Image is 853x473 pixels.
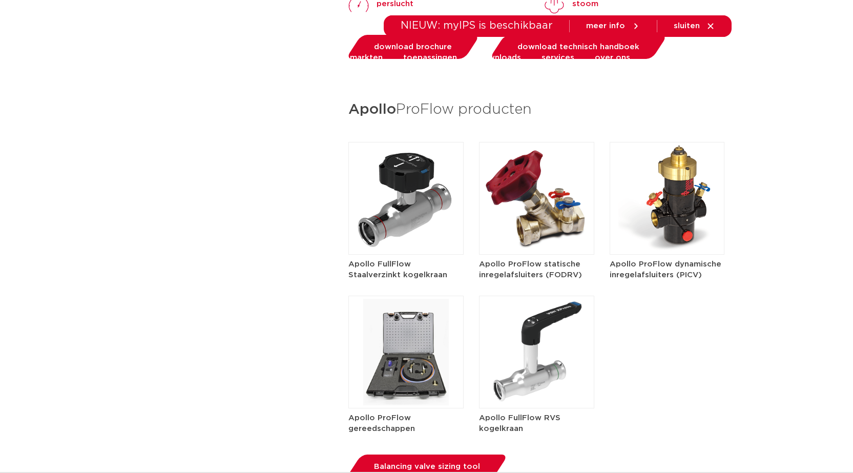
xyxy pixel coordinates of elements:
a: Apollo ProFlow statische inregelafsluiters (FODRV) [479,194,594,280]
h5: Apollo FullFlow Staalverzinkt kogelkraan [348,259,464,280]
span: sluiten [674,22,700,30]
a: meer info [586,22,640,31]
span: Balancing valve sizing tool [374,463,480,470]
strong: Apollo [348,102,396,117]
a: over ons [595,38,630,77]
a: producten [288,38,329,77]
a: Apollo ProFlow dynamische inregelafsluiters (PICV) [610,194,725,280]
a: toepassingen [403,38,457,77]
h3: ProFlow producten [348,98,725,122]
a: Apollo FullFlow RVS kogelkraan [479,348,594,434]
span: NIEUW: myIPS is beschikbaar [401,20,553,31]
a: markten [350,38,383,77]
h5: Apollo ProFlow gereedschappen [348,413,464,434]
a: downloads [477,38,521,77]
a: Apollo FullFlow Staalverzinkt kogelkraan [348,194,464,280]
h5: Apollo FullFlow RVS kogelkraan [479,413,594,434]
h5: Apollo ProFlow dynamische inregelafsluiters (PICV) [610,259,725,280]
nav: Menu [288,38,630,77]
h5: Apollo ProFlow statische inregelafsluiters (FODRV) [479,259,594,280]
span: meer info [586,22,625,30]
a: services [542,38,574,77]
a: sluiten [674,22,715,31]
a: Apollo ProFlow gereedschappen [348,348,464,434]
